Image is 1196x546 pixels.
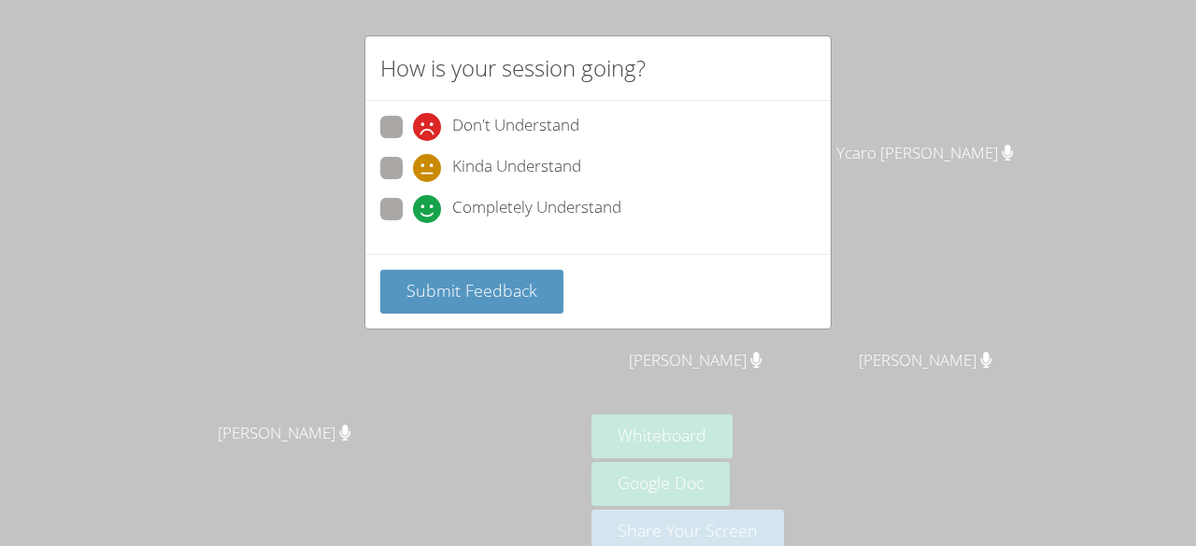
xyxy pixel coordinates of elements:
span: Completely Understand [452,195,621,223]
span: Kinda Understand [452,154,581,182]
button: Submit Feedback [380,270,563,314]
span: Submit Feedback [406,279,537,301]
h2: How is your session going? [380,51,646,85]
span: Don't Understand [452,113,579,141]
